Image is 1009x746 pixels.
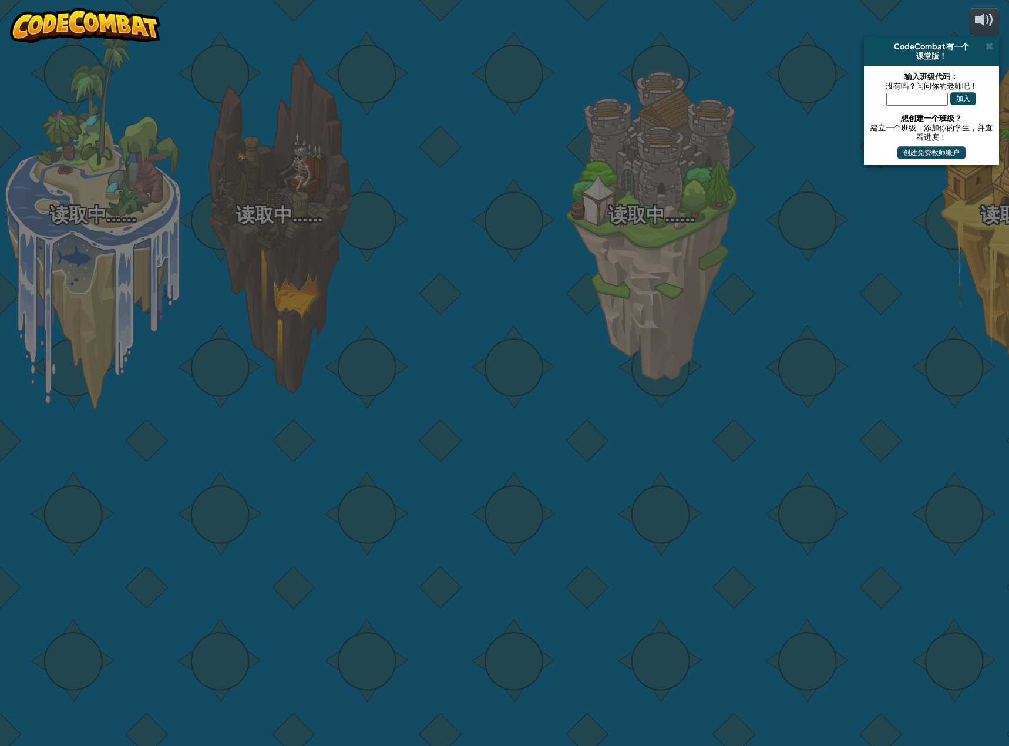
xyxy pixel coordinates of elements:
[869,42,994,51] div: CodeCombat 有一个
[869,51,994,61] div: 课堂版！
[950,92,976,105] button: 加入
[870,113,993,123] div: 想创建一个班级？
[870,81,993,90] div: 没有吗？问问你的老师吧！
[870,123,993,142] div: 建立一个班级，添加你的学生，并查看进度！
[870,72,993,81] div: 输入班级代码：
[970,8,999,35] button: 音量调节
[10,8,160,43] img: CodeCombat - Learn how to code by playing a game
[897,146,966,159] button: 创建免费教师账户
